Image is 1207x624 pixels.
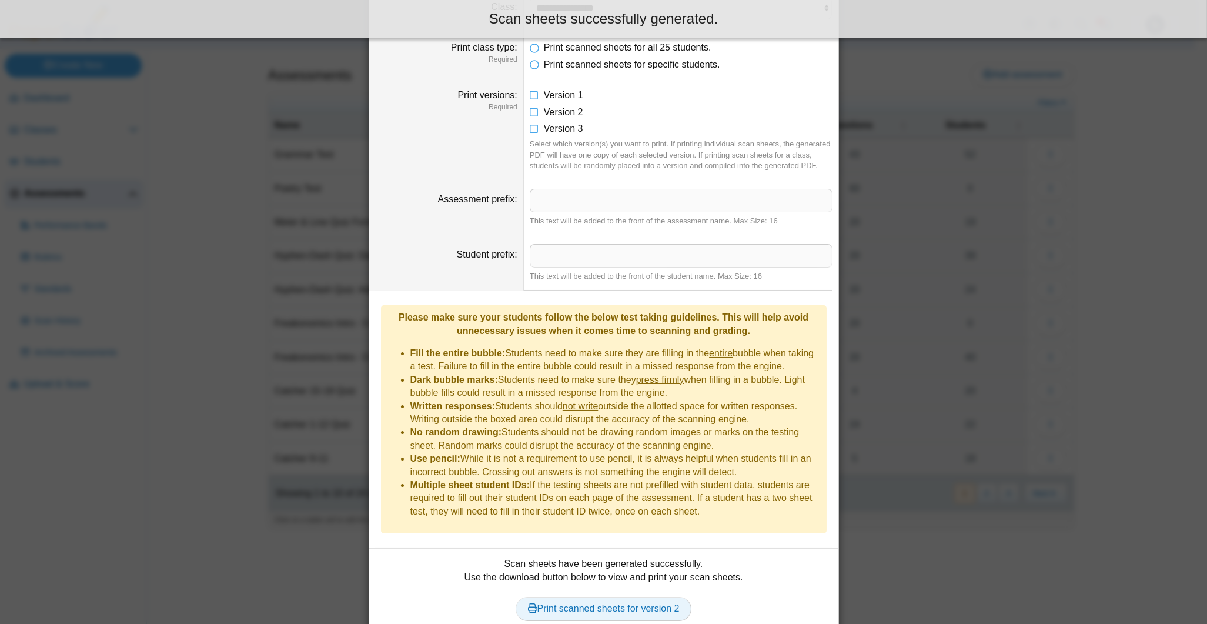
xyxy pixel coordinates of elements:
[451,42,517,52] label: Print class type
[410,347,821,373] li: Students need to make sure they are filling in the bubble when taking a test. Failure to fill in ...
[544,107,583,117] span: Version 2
[410,452,821,479] li: While it is not a requirement to use pencil, it is always helpful when students fill in an incorr...
[375,55,517,65] dfn: Required
[410,479,821,518] li: If the testing sheets are not prefilled with student data, students are required to fill out thei...
[457,249,517,259] label: Student prefix
[410,401,496,411] b: Written responses:
[544,90,583,100] span: Version 1
[516,597,692,620] a: Print scanned sheets for version 2
[544,59,720,69] span: Print scanned sheets for specific students.
[375,102,517,112] dfn: Required
[410,427,502,437] b: No random drawing:
[544,42,711,52] span: Print scanned sheets for all 25 students.
[410,375,498,385] b: Dark bubble marks:
[410,453,460,463] b: Use pencil:
[530,139,832,171] div: Select which version(s) you want to print. If printing individual scan sheets, the generated PDF ...
[438,194,517,204] label: Assessment prefix
[410,400,821,426] li: Students should outside the allotted space for written responses. Writing outside the boxed area ...
[410,373,821,400] li: Students need to make sure they when filling in a bubble. Light bubble fills could result in a mi...
[530,271,832,282] div: This text will be added to the front of the student name. Max Size: 16
[530,216,832,226] div: This text will be added to the front of the assessment name. Max Size: 16
[410,426,821,452] li: Students should not be drawing random images or marks on the testing sheet. Random marks could di...
[410,480,530,490] b: Multiple sheet student IDs:
[709,348,733,358] u: entire
[410,348,506,358] b: Fill the entire bubble:
[9,9,1198,29] div: Scan sheets successfully generated.
[544,124,583,134] span: Version 3
[636,375,684,385] u: press firmly
[399,312,808,335] b: Please make sure your students follow the below test taking guidelines. This will help avoid unne...
[563,401,598,411] u: not write
[457,90,517,100] label: Print versions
